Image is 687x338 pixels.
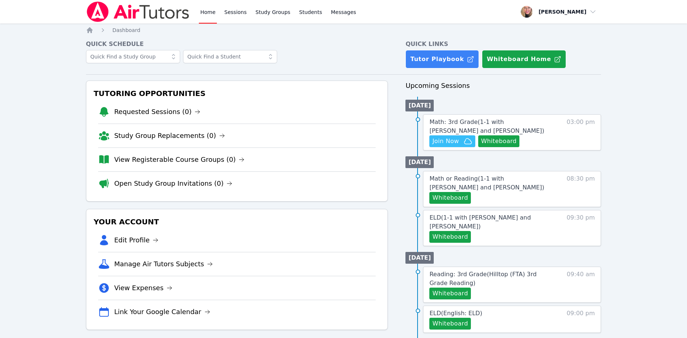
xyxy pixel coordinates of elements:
[114,307,210,317] a: Link Your Google Calendar
[86,1,190,22] img: Air Tutors
[566,118,595,147] span: 03:00 pm
[429,174,553,192] a: Math or Reading(1-1 with [PERSON_NAME] and [PERSON_NAME])
[92,215,382,228] h3: Your Account
[405,252,434,264] li: [DATE]
[86,40,388,49] h4: Quick Schedule
[405,50,479,68] a: Tutor Playbook
[405,81,601,91] h3: Upcoming Sessions
[429,310,482,317] span: ELD ( English: ELD )
[429,231,471,243] button: Whiteboard
[86,50,180,63] input: Quick Find a Study Group
[183,50,277,63] input: Quick Find a Student
[429,270,553,288] a: Reading: 3rd Grade(Hilltop (FTA) 3rd Grade Reading)
[112,26,140,34] a: Dashboard
[114,154,245,165] a: View Registerable Course Groups (0)
[114,283,172,293] a: View Expenses
[86,26,601,34] nav: Breadcrumb
[429,192,471,204] button: Whiteboard
[567,270,595,299] span: 09:40 am
[114,107,201,117] a: Requested Sessions (0)
[405,40,601,49] h4: Quick Links
[429,118,544,134] span: Math: 3rd Grade ( 1-1 with [PERSON_NAME] and [PERSON_NAME] )
[429,135,475,147] button: Join Now
[566,309,595,330] span: 09:00 pm
[482,50,566,68] button: Whiteboard Home
[405,100,434,111] li: [DATE]
[429,271,536,287] span: Reading: 3rd Grade ( Hilltop (FTA) 3rd Grade Reading )
[432,137,459,146] span: Join Now
[429,288,471,299] button: Whiteboard
[478,135,520,147] button: Whiteboard
[429,118,553,135] a: Math: 3rd Grade(1-1 with [PERSON_NAME] and [PERSON_NAME])
[405,156,434,168] li: [DATE]
[114,178,233,189] a: Open Study Group Invitations (0)
[566,213,595,243] span: 09:30 pm
[114,131,225,141] a: Study Group Replacements (0)
[331,8,356,16] span: Messages
[92,87,382,100] h3: Tutoring Opportunities
[114,235,159,245] a: Edit Profile
[429,175,544,191] span: Math or Reading ( 1-1 with [PERSON_NAME] and [PERSON_NAME] )
[429,318,471,330] button: Whiteboard
[112,27,140,33] span: Dashboard
[429,214,531,230] span: ELD ( 1-1 with [PERSON_NAME] and [PERSON_NAME] )
[429,309,482,318] a: ELD(English: ELD)
[566,174,595,204] span: 08:30 pm
[429,213,553,231] a: ELD(1-1 with [PERSON_NAME] and [PERSON_NAME])
[114,259,213,269] a: Manage Air Tutors Subjects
